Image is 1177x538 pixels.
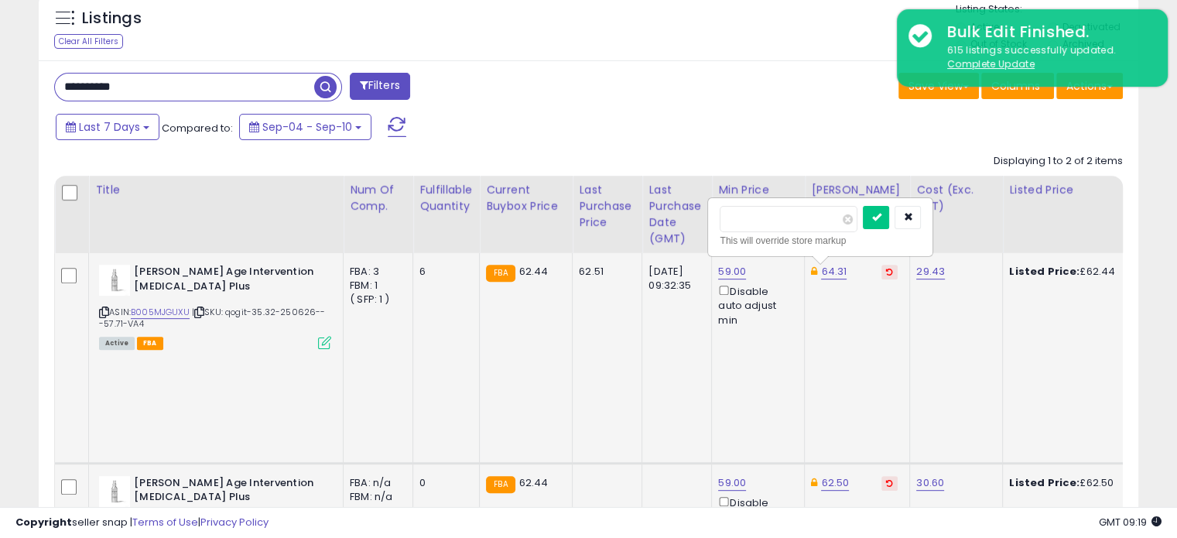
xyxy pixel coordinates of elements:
div: ASIN: [99,265,331,348]
span: | SKU: qogit-35.32-250626---57.71-VA4 [99,306,326,329]
div: Title [95,182,337,198]
div: Listed Price [1009,182,1143,198]
img: 21xqIMI6JRL._SL40_.jpg [99,265,130,296]
a: Privacy Policy [200,515,269,529]
div: Last Purchase Date (GMT) [648,182,705,247]
strong: Copyright [15,515,72,529]
span: 62.44 [519,475,549,490]
div: Clear All Filters [54,34,123,49]
b: [PERSON_NAME] Age Intervention [MEDICAL_DATA] Plus [134,476,322,509]
span: Sep-04 - Sep-10 [262,119,352,135]
div: Current Buybox Price [486,182,566,214]
b: Listed Price: [1009,475,1079,490]
div: seller snap | | [15,516,269,530]
div: £62.50 [1009,476,1138,490]
u: Complete Update [947,57,1035,70]
div: Last Purchase Price [579,182,635,231]
div: Cost (Exc. VAT) [916,182,996,214]
a: 64.31 [821,264,847,279]
a: Terms of Use [132,515,198,529]
div: 62.51 [579,265,630,279]
span: Compared to: [162,121,233,135]
div: Displaying 1 to 2 of 2 items [994,154,1123,169]
a: 59.00 [718,475,746,491]
i: This overrides the store level Dynamic Max Price for this listing [811,478,817,488]
div: [PERSON_NAME] [811,182,903,198]
div: 0 [419,476,467,490]
div: 615 listings successfully updated. [936,43,1156,72]
div: Disable auto adjust min [718,283,792,327]
div: ( SFP: 1 ) [350,293,401,307]
button: Sep-04 - Sep-10 [239,114,371,140]
i: Revert to store-level Dynamic Max Price [886,479,893,487]
small: FBA [486,265,515,282]
span: FBA [137,337,163,350]
div: Num of Comp. [350,182,406,214]
b: Listed Price: [1009,264,1079,279]
div: This will override store markup [720,233,921,248]
div: FBM: 1 [350,279,401,293]
button: Filters [350,73,410,100]
span: All listings currently available for purchase on Amazon [99,337,135,350]
h5: Listings [82,8,142,29]
span: 2025-09-18 09:19 GMT [1099,515,1162,529]
div: Min Price [718,182,798,198]
img: 21xqIMI6JRL._SL40_.jpg [99,476,130,507]
a: B005MJGUXU [131,306,190,319]
button: Save View [898,73,979,99]
div: Bulk Edit Finished. [936,21,1156,43]
div: FBA: 3 [350,265,401,279]
a: 29.43 [916,264,945,279]
button: Last 7 Days [56,114,159,140]
div: FBA: n/a [350,476,401,490]
a: 62.50 [821,475,849,491]
p: Listing States: [956,2,1138,17]
div: 6 [419,265,467,279]
div: [DATE] 09:32:35 [648,265,700,293]
a: 59.00 [718,264,746,279]
b: [PERSON_NAME] Age Intervention [MEDICAL_DATA] Plus [134,265,322,297]
div: FBM: n/a [350,490,401,504]
div: £62.44 [1009,265,1138,279]
small: FBA [486,476,515,493]
a: 30.60 [916,475,944,491]
span: 62.44 [519,264,549,279]
div: Fulfillable Quantity [419,182,473,214]
span: Last 7 Days [79,119,140,135]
